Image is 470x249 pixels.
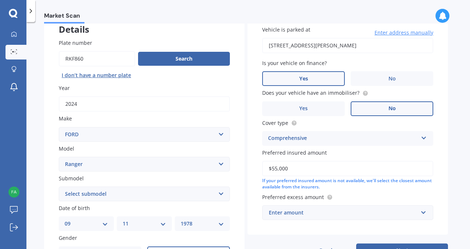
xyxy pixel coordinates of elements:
span: Yes [299,76,308,82]
button: I don’t have a number plate [59,69,134,81]
img: be3598d78aa36e4f42d28a55a9c8c4b8 [8,187,19,198]
input: Enter plate number [59,51,135,66]
span: Year [59,84,70,91]
span: No [388,105,396,112]
span: Market Scan [44,12,84,22]
div: Comprehensive [268,134,418,143]
span: Submodel [59,175,84,182]
input: Enter address [262,38,433,53]
span: Make [59,115,72,122]
div: Enter amount [269,209,418,217]
span: No [388,76,396,82]
span: Vehicle is parked at [262,26,310,33]
span: Does your vehicle have an immobiliser? [262,90,359,97]
span: Gender [59,235,77,242]
span: Preferred insured amount [262,149,327,156]
span: Cover type [262,119,288,126]
button: Search [138,52,230,66]
span: Preferred excess amount [262,194,324,201]
input: Enter amount [262,161,433,176]
span: Model [59,145,74,152]
span: Plate number [59,39,92,46]
span: Date of birth [59,205,90,212]
div: If your preferred insured amount is not available, we'll select the closest amount available from... [262,178,433,190]
span: Is your vehicle on finance? [262,59,327,66]
span: Yes [299,105,308,112]
input: YYYY [59,96,230,112]
span: Enter address manually [375,29,433,36]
